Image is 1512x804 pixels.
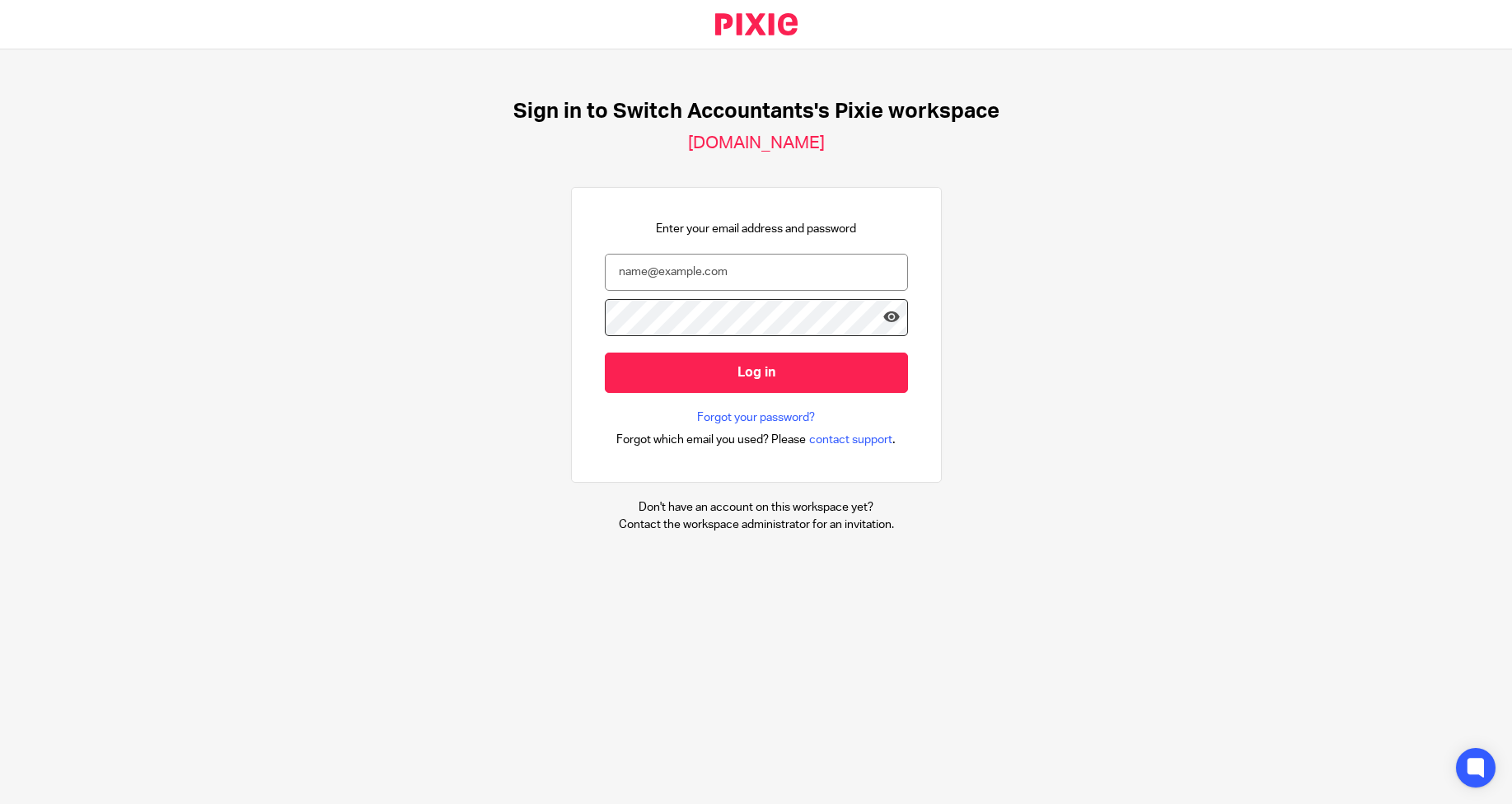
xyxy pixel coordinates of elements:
span: contact support [809,432,892,448]
h1: Sign in to Switch Accountants's Pixie workspace [513,99,999,124]
p: Contact the workspace administrator for an invitation. [619,517,894,533]
h2: [DOMAIN_NAME] [688,133,825,154]
p: Enter your email address and password [656,221,856,237]
input: Log in [605,353,908,393]
p: Don't have an account on this workspace yet? [619,499,894,516]
div: . [616,430,896,449]
span: Forgot which email you used? Please [616,432,806,448]
a: Forgot your password? [697,409,815,426]
input: name@example.com [605,254,908,291]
